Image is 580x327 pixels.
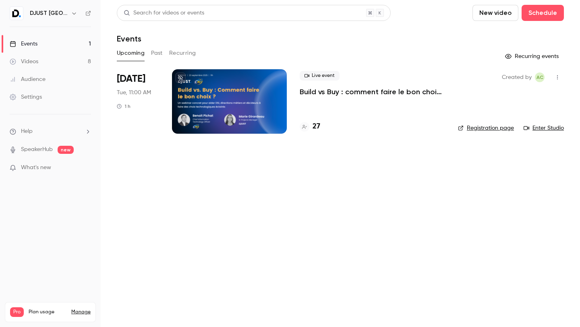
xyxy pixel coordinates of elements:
[536,72,543,82] span: AC
[117,34,141,43] h1: Events
[10,307,24,317] span: Pro
[522,5,564,21] button: Schedule
[313,121,320,132] h4: 27
[169,47,196,60] button: Recurring
[10,75,46,83] div: Audience
[300,121,320,132] a: 27
[21,145,53,154] a: SpeakerHub
[10,58,38,66] div: Videos
[151,47,163,60] button: Past
[300,87,445,97] a: Build vs Buy : comment faire le bon choix ?
[300,71,340,81] span: Live event
[117,47,145,60] button: Upcoming
[458,124,514,132] a: Registration page
[81,164,91,172] iframe: Noticeable Trigger
[58,146,74,154] span: new
[117,89,151,97] span: Tue, 11:00 AM
[71,309,91,315] a: Manage
[472,5,518,21] button: New video
[21,163,51,172] span: What's new
[524,124,564,132] a: Enter Studio
[30,9,68,17] h6: DJUST [GEOGRAPHIC_DATA]
[535,72,545,82] span: Aubéry Chauvin
[502,72,532,82] span: Created by
[117,69,159,134] div: Sep 23 Tue, 11:00 AM (Europe/Paris)
[501,50,564,63] button: Recurring events
[10,7,23,20] img: DJUST France
[117,72,145,85] span: [DATE]
[117,103,130,110] div: 1 h
[29,309,66,315] span: Plan usage
[10,127,91,136] li: help-dropdown-opener
[124,9,204,17] div: Search for videos or events
[21,127,33,136] span: Help
[10,93,42,101] div: Settings
[10,40,37,48] div: Events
